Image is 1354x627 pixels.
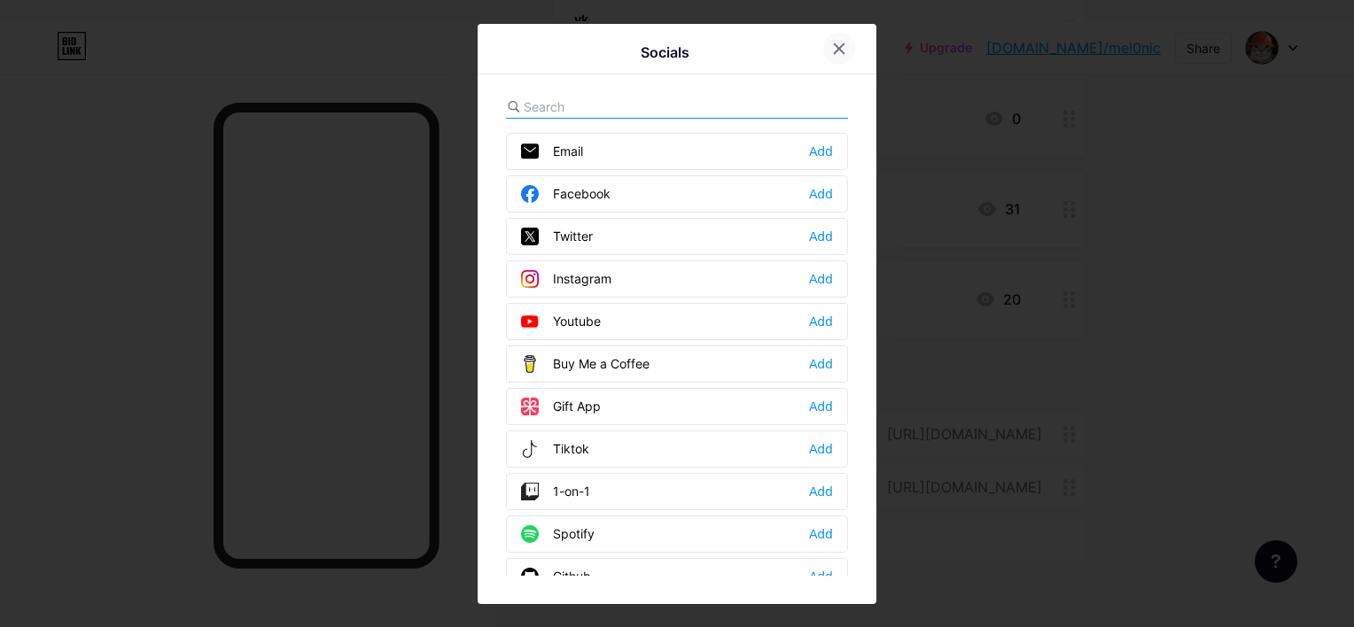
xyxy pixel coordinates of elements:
[521,355,650,373] div: Buy Me a Coffee
[521,313,601,330] div: Youtube
[521,270,611,288] div: Instagram
[809,185,833,203] div: Add
[809,440,833,458] div: Add
[521,398,601,415] div: Gift App
[521,228,593,245] div: Twitter
[809,228,833,245] div: Add
[521,440,589,458] div: Tiktok
[809,568,833,585] div: Add
[521,568,591,585] div: Github
[809,398,833,415] div: Add
[521,525,595,543] div: Spotify
[641,42,689,63] div: Socials
[809,143,833,160] div: Add
[809,355,833,373] div: Add
[809,525,833,543] div: Add
[809,483,833,500] div: Add
[521,185,611,203] div: Facebook
[521,143,583,160] div: Email
[524,97,720,116] input: Search
[809,313,833,330] div: Add
[521,483,590,500] div: 1-on-1
[809,270,833,288] div: Add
